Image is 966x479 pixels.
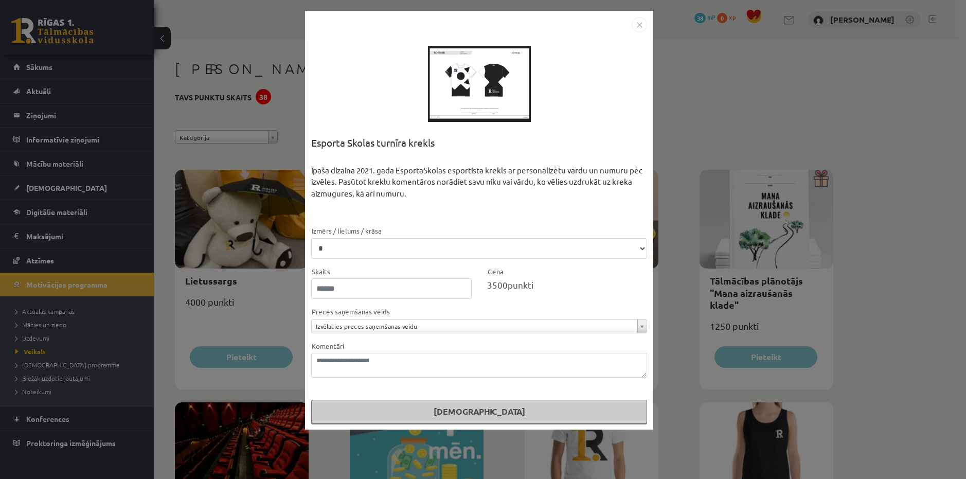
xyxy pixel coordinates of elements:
[487,279,508,290] span: 3500
[311,400,647,423] button: [DEMOGRAPHIC_DATA]
[632,19,647,28] a: Close
[311,226,382,236] label: Izmērs / lielums / krāsa
[487,267,504,277] label: Cena
[316,320,633,333] span: Izvēlaties preces saņemšanas veidu
[311,165,647,225] div: Īpašā dizaina 2021. gada EsportaSkolas esportista krekls ar personalizētu vārdu un numuru pēc izv...
[632,17,647,32] img: motivation-modal-close-c4c6120e38224f4335eb81b515c8231475e344d61debffcd306e703161bf1fac.png
[311,267,330,277] label: Skaits
[311,341,344,351] label: Komentāri
[487,278,648,292] div: punkti
[312,320,647,333] a: Izvēlaties preces saņemšanas veidu
[311,135,647,165] div: Esporta Skolas turnīra krekls
[311,307,390,317] label: Preces saņemšanas veids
